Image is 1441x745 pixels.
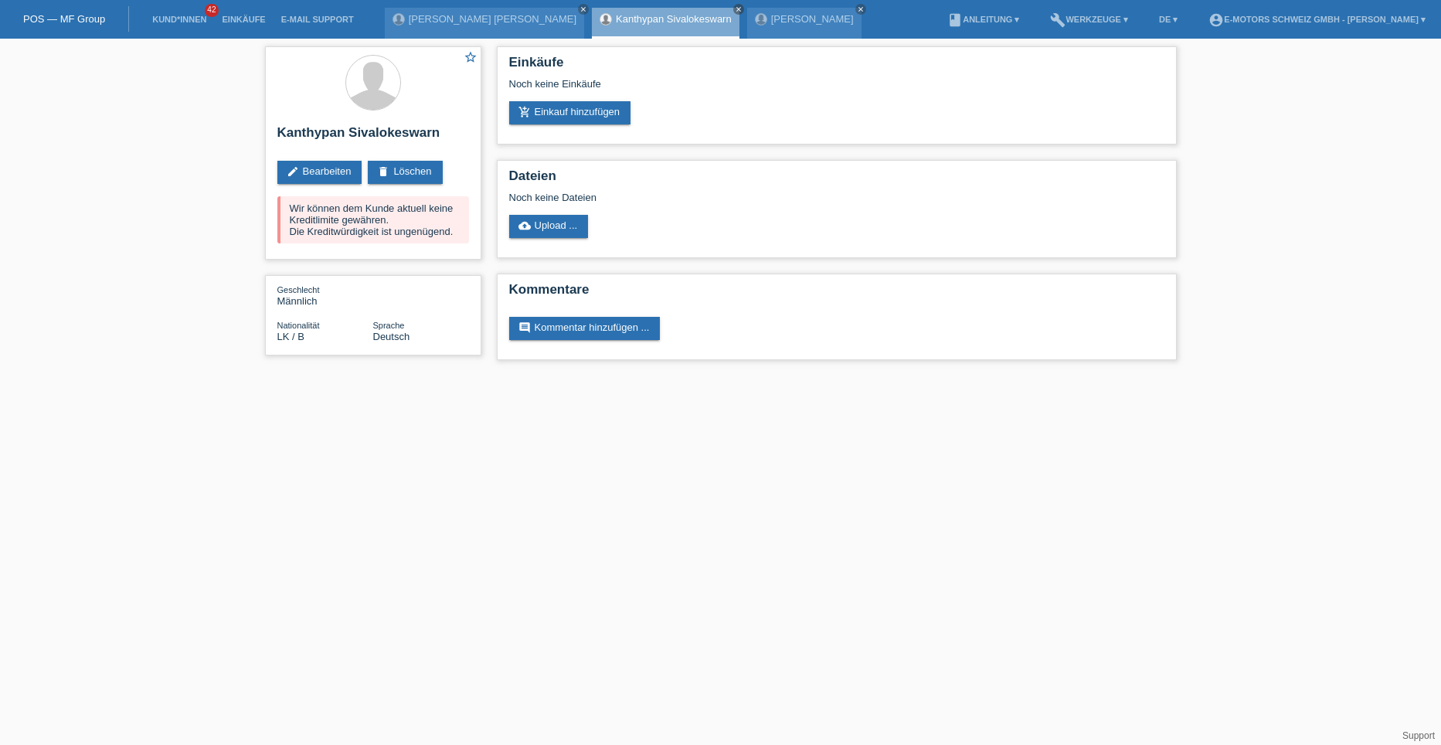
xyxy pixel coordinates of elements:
[771,13,854,25] a: [PERSON_NAME]
[733,4,744,15] a: close
[855,4,866,15] a: close
[144,15,214,24] a: Kund*innen
[1201,15,1433,24] a: account_circleE-Motors Schweiz GmbH - [PERSON_NAME] ▾
[518,219,531,232] i: cloud_upload
[464,50,478,64] i: star_border
[509,55,1164,78] h2: Einkäufe
[518,106,531,118] i: add_shopping_cart
[373,331,410,342] span: Deutsch
[277,321,320,330] span: Nationalität
[509,192,981,203] div: Noch keine Dateien
[1402,730,1435,741] a: Support
[287,165,299,178] i: edit
[214,15,273,24] a: Einkäufe
[373,321,405,330] span: Sprache
[578,4,589,15] a: close
[23,13,105,25] a: POS — MF Group
[1050,12,1065,28] i: build
[277,161,362,184] a: editBearbeiten
[1042,15,1136,24] a: buildWerkzeuge ▾
[1151,15,1185,24] a: DE ▾
[509,101,631,124] a: add_shopping_cartEinkauf hinzufügen
[277,331,304,342] span: Sri Lanka / B / 07.10.2014
[277,284,373,307] div: Männlich
[509,317,661,340] a: commentKommentar hinzufügen ...
[947,12,963,28] i: book
[277,285,320,294] span: Geschlecht
[205,4,219,17] span: 42
[518,321,531,334] i: comment
[377,165,389,178] i: delete
[509,215,589,238] a: cloud_uploadUpload ...
[509,168,1164,192] h2: Dateien
[409,13,576,25] a: [PERSON_NAME] [PERSON_NAME]
[1208,12,1224,28] i: account_circle
[735,5,743,13] i: close
[509,78,1164,101] div: Noch keine Einkäufe
[579,5,587,13] i: close
[464,50,478,66] a: star_border
[274,15,362,24] a: E-Mail Support
[277,125,469,148] h2: Kanthypan Sivalokeswarn
[940,15,1027,24] a: bookAnleitung ▾
[857,5,865,13] i: close
[277,196,469,243] div: Wir können dem Kunde aktuell keine Kreditlimite gewähren. Die Kreditwürdigkeit ist ungenügend.
[509,282,1164,305] h2: Kommentare
[616,13,732,25] a: Kanthypan Sivalokeswarn
[368,161,442,184] a: deleteLöschen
